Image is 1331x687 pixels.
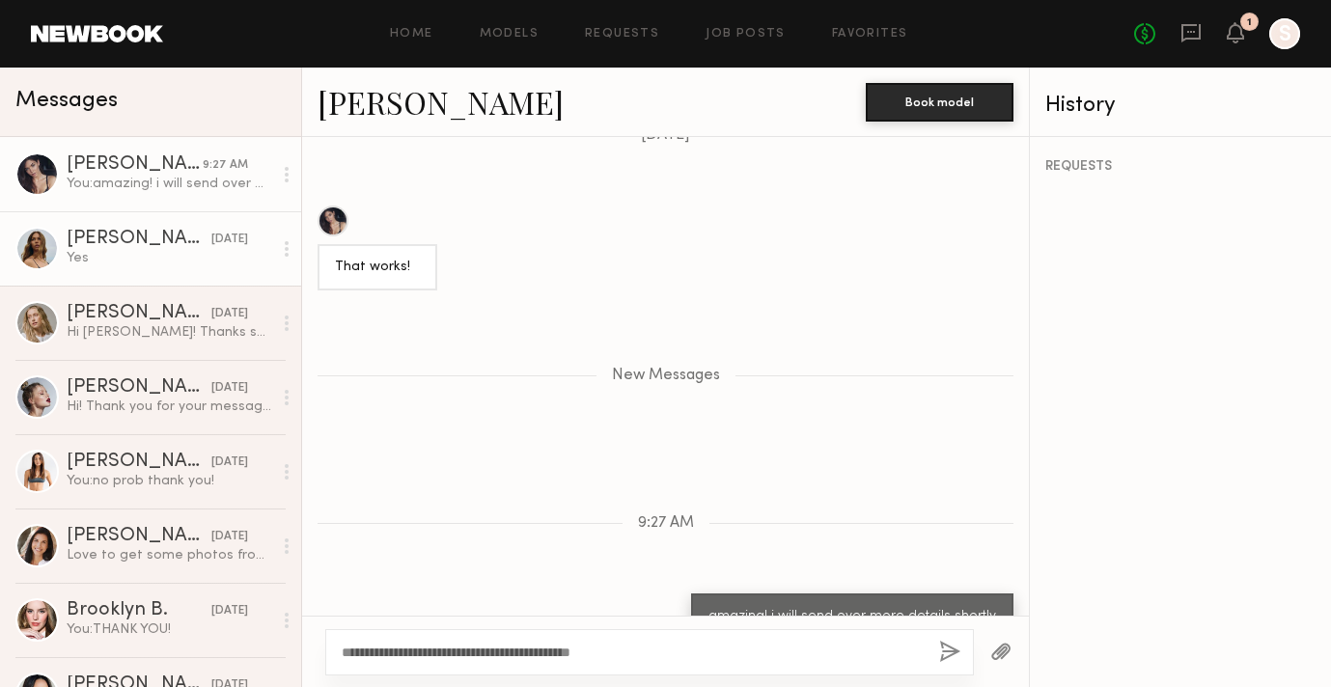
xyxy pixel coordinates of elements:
[67,230,211,249] div: [PERSON_NAME]
[585,28,659,41] a: Requests
[866,93,1013,109] a: Book model
[211,528,248,546] div: [DATE]
[706,28,786,41] a: Job Posts
[1045,160,1316,174] div: REQUESTS
[638,515,694,532] span: 9:27 AM
[67,398,272,416] div: Hi! Thank you for your message, unfortunately I’m already booked at this date. Let me know if som...
[832,28,908,41] a: Favorites
[480,28,539,41] a: Models
[612,368,720,384] span: New Messages
[211,602,248,620] div: [DATE]
[1247,17,1252,28] div: 1
[67,249,272,267] div: Yes
[67,378,211,398] div: [PERSON_NAME]
[67,527,211,546] div: [PERSON_NAME]
[67,620,272,639] div: You: THANK YOU!
[67,601,211,620] div: Brooklyn B.
[335,257,420,279] div: That works!
[67,546,272,564] div: Love to get some photos from our shoot day! Can you email them to me? [EMAIL_ADDRESS][DOMAIN_NAME]
[67,472,272,490] div: You: no prob thank you!
[15,90,118,112] span: Messages
[390,28,433,41] a: Home
[708,606,996,628] div: amazing! i will send over more details shortly
[318,81,564,123] a: [PERSON_NAME]
[203,156,248,175] div: 9:27 AM
[67,453,211,472] div: [PERSON_NAME]
[866,83,1013,122] button: Book model
[211,231,248,249] div: [DATE]
[67,175,272,193] div: You: amazing! i will send over more details shortly
[1045,95,1316,117] div: History
[211,305,248,323] div: [DATE]
[67,323,272,342] div: Hi [PERSON_NAME]! Thanks so much for reaching out, I would love to work with you but unfortunatel...
[211,379,248,398] div: [DATE]
[211,453,248,472] div: [DATE]
[67,155,203,175] div: [PERSON_NAME]
[67,304,211,323] div: [PERSON_NAME]
[1269,18,1300,49] a: S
